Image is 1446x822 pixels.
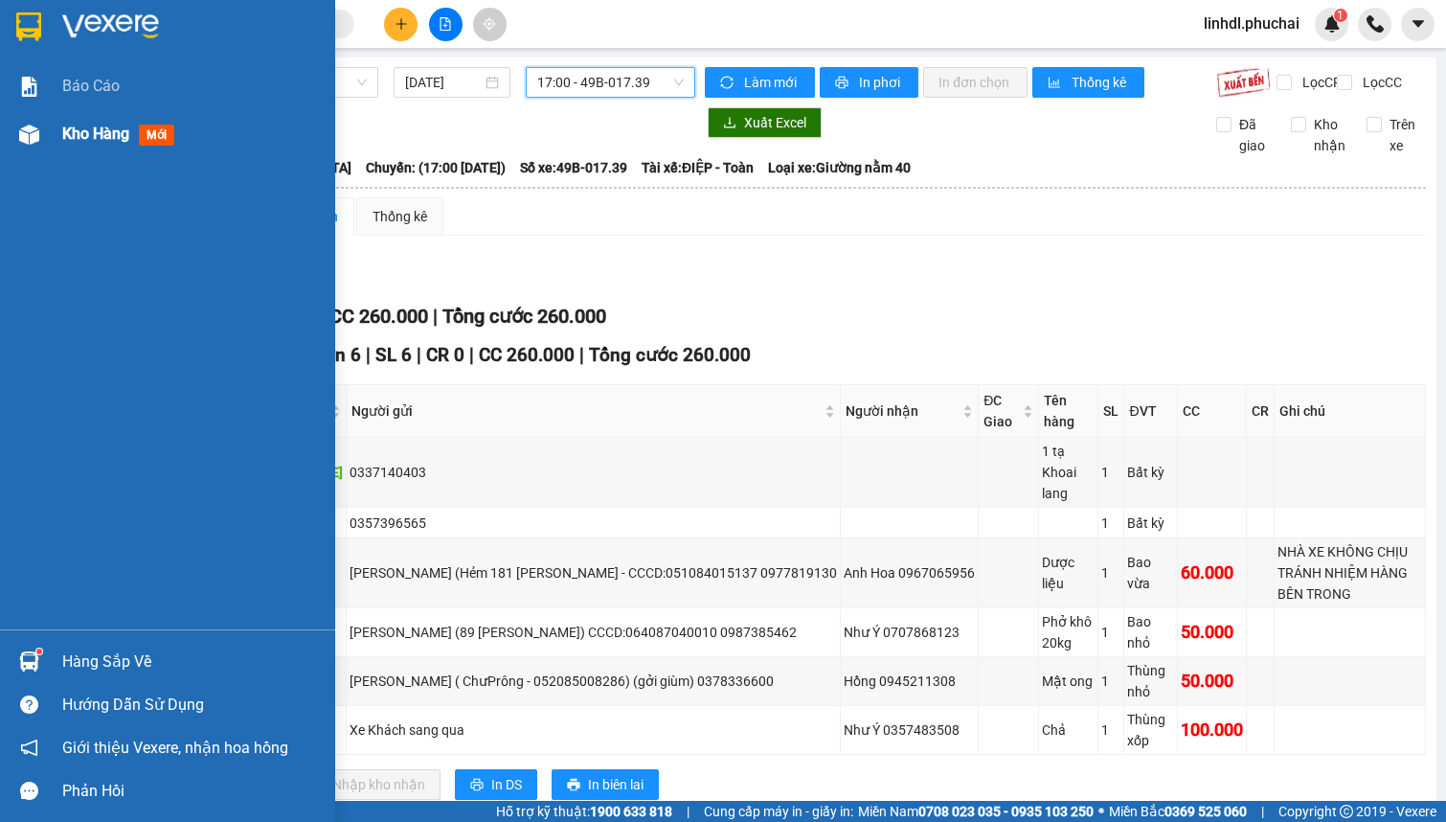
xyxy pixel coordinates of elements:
[1340,805,1353,818] span: copyright
[983,390,1019,432] span: ĐC Giao
[859,72,903,93] span: In phơi
[491,774,522,795] span: In DS
[20,739,38,757] span: notification
[642,157,754,178] span: Tài xế: ĐIỆP - Toàn
[858,801,1094,822] span: Miền Nam
[1098,385,1124,438] th: SL
[310,344,361,366] span: Đơn 6
[366,344,371,366] span: |
[835,76,851,91] span: printer
[62,648,321,676] div: Hàng sắp về
[552,769,659,800] button: printerIn biên lai
[704,801,853,822] span: Cung cấp máy in - giấy in:
[1181,668,1243,695] div: 50.000
[442,305,606,328] span: Tổng cước 260.000
[19,125,39,145] img: warehouse-icon
[62,777,321,806] div: Phản hồi
[1247,385,1275,438] th: CR
[470,778,484,793] span: printer
[1042,441,1095,504] div: 1 tạ Khoai lang
[1127,611,1174,653] div: Bao nhỏ
[384,8,418,41] button: plus
[429,8,463,41] button: file-add
[350,513,837,534] div: 0357396565
[1231,114,1277,156] span: Đã giao
[918,804,1094,819] strong: 0708 023 035 - 0935 103 250
[36,649,42,654] sup: 1
[1101,719,1120,741] div: 1
[1048,76,1064,91] span: bar-chart
[1101,622,1120,643] div: 1
[1323,15,1341,33] img: icon-new-feature
[1072,72,1129,93] span: Thống kê
[520,157,627,178] span: Số xe: 49B-017.39
[1127,660,1174,702] div: Thùng nhỏ
[1178,385,1247,438] th: CC
[1188,11,1315,35] span: linhdl.phuchai
[350,462,837,483] div: 0337140403
[139,125,174,146] span: mới
[1127,552,1174,594] div: Bao vừa
[720,76,736,91] span: sync
[567,778,580,793] span: printer
[366,157,506,178] span: Chuyến: (17:00 [DATE])
[1042,611,1095,653] div: Phở khô 20kg
[296,769,441,800] button: downloadNhập kho nhận
[455,769,537,800] button: printerIn DS
[1334,9,1347,22] sup: 1
[1101,462,1120,483] div: 1
[433,305,438,328] span: |
[844,719,975,741] div: Như Ý 0357483508
[1101,562,1120,583] div: 1
[373,206,427,227] div: Thống kê
[479,344,575,366] span: CC 260.000
[744,112,806,133] span: Xuất Excel
[351,400,821,422] span: Người gửi
[350,622,837,643] div: [PERSON_NAME] (89 [PERSON_NAME]) CCCD:064087040010 0987385462
[1101,513,1120,534] div: 1
[1295,72,1344,93] span: Lọc CR
[16,12,41,41] img: logo-vxr
[708,107,822,138] button: downloadXuất Excel
[1109,801,1247,822] span: Miền Bắc
[1337,9,1344,22] span: 1
[590,804,672,819] strong: 1900 633 818
[20,782,38,800] span: message
[62,74,120,98] span: Báo cáo
[1401,8,1435,41] button: caret-down
[483,17,496,31] span: aim
[687,801,689,822] span: |
[375,344,412,366] span: SL 6
[1367,15,1384,33] img: phone-icon
[10,142,221,169] li: In ngày: 18:29 12/10
[1410,15,1427,33] span: caret-down
[844,562,975,583] div: Anh Hoa 0967065956
[1042,552,1095,594] div: Dược liệu
[1181,559,1243,586] div: 60.000
[768,157,911,178] span: Loại xe: Giường nằm 40
[1261,801,1264,822] span: |
[469,344,474,366] span: |
[1181,619,1243,646] div: 50.000
[350,719,837,741] div: Xe Khách sang qua
[844,671,975,692] div: Hồng 0945211308
[1032,67,1144,98] button: bar-chartThống kê
[705,67,815,98] button: syncLàm mới
[19,651,39,672] img: warehouse-icon
[1355,72,1405,93] span: Lọc CC
[62,125,129,143] span: Kho hàng
[537,68,684,97] span: 17:00 - 49B-017.39
[426,344,464,366] span: CR 0
[1382,114,1427,156] span: Trên xe
[62,691,321,719] div: Hướng dẫn sử dụng
[923,67,1028,98] button: In đơn chọn
[1101,671,1120,692] div: 1
[1216,67,1271,98] img: 9k=
[1164,804,1247,819] strong: 0369 525 060
[473,8,507,41] button: aim
[820,67,918,98] button: printerIn phơi
[439,17,452,31] span: file-add
[329,305,428,328] span: CC 260.000
[1275,385,1426,438] th: Ghi chú
[1042,719,1095,741] div: Chả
